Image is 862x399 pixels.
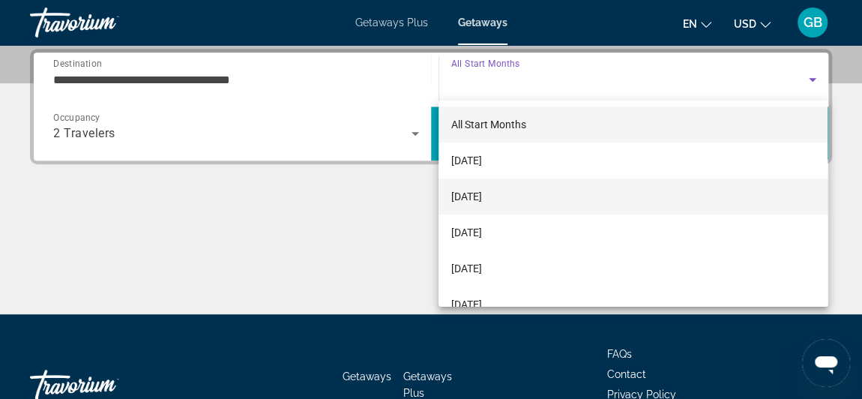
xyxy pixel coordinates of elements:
iframe: Button to launch messaging window [802,339,850,387]
span: [DATE] [450,295,481,313]
span: [DATE] [450,223,481,241]
span: All Start Months [450,118,525,130]
span: [DATE] [450,151,481,169]
span: [DATE] [450,187,481,205]
span: [DATE] [450,259,481,277]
